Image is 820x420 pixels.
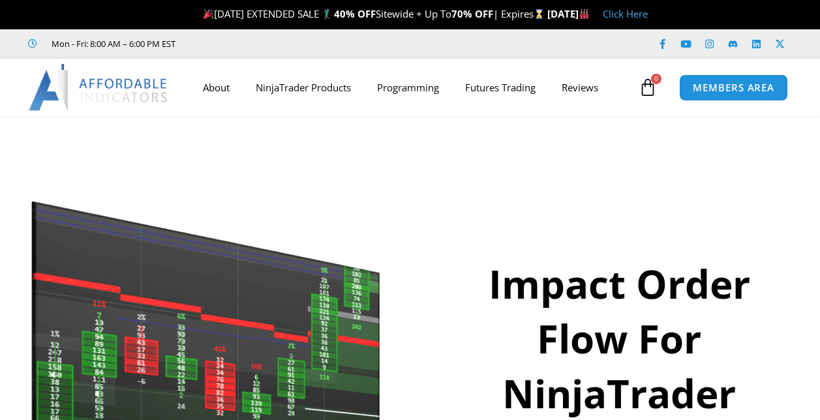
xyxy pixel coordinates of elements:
[194,37,389,50] iframe: Customer reviews powered by Trustpilot
[451,7,493,20] strong: 70% OFF
[48,36,175,52] span: Mon - Fri: 8:00 AM – 6:00 PM EST
[619,68,676,106] a: 0
[334,7,376,20] strong: 40% OFF
[693,83,774,93] span: MEMBERS AREA
[534,9,544,19] img: ⌛
[29,64,169,111] img: LogoAI | Affordable Indicators – NinjaTrader
[200,7,547,20] span: [DATE] EXTENDED SALE 🏌️‍♂️ Sitewide + Up To | Expires
[547,7,590,20] strong: [DATE]
[679,74,788,101] a: MEMBERS AREA
[603,7,648,20] a: Click Here
[190,72,636,102] nav: Menu
[243,72,364,102] a: NinjaTrader Products
[651,74,661,84] span: 0
[452,72,549,102] a: Futures Trading
[364,72,452,102] a: Programming
[190,72,243,102] a: About
[579,9,589,19] img: 🏭
[204,9,213,19] img: 🎉
[549,72,611,102] a: Reviews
